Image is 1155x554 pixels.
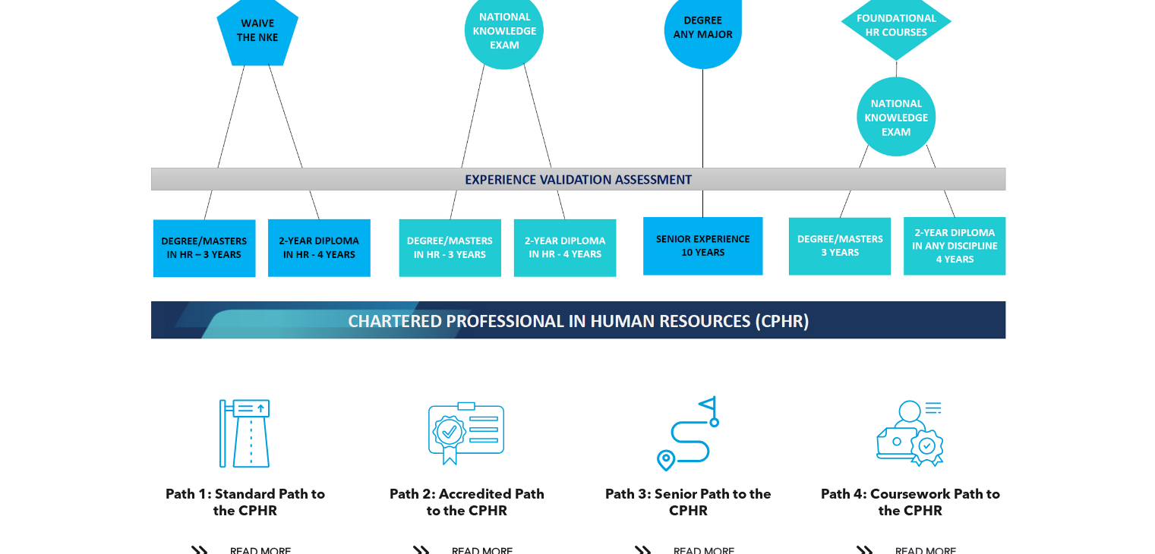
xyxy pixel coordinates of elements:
span: Path 3: Senior Path to the CPHR [605,488,772,518]
span: Path 2: Accredited Path to the CPHR [389,488,544,518]
span: Path 1: Standard Path to the CPHR [165,488,324,518]
span: Path 4: Coursework Path to the CPHR [820,488,999,518]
